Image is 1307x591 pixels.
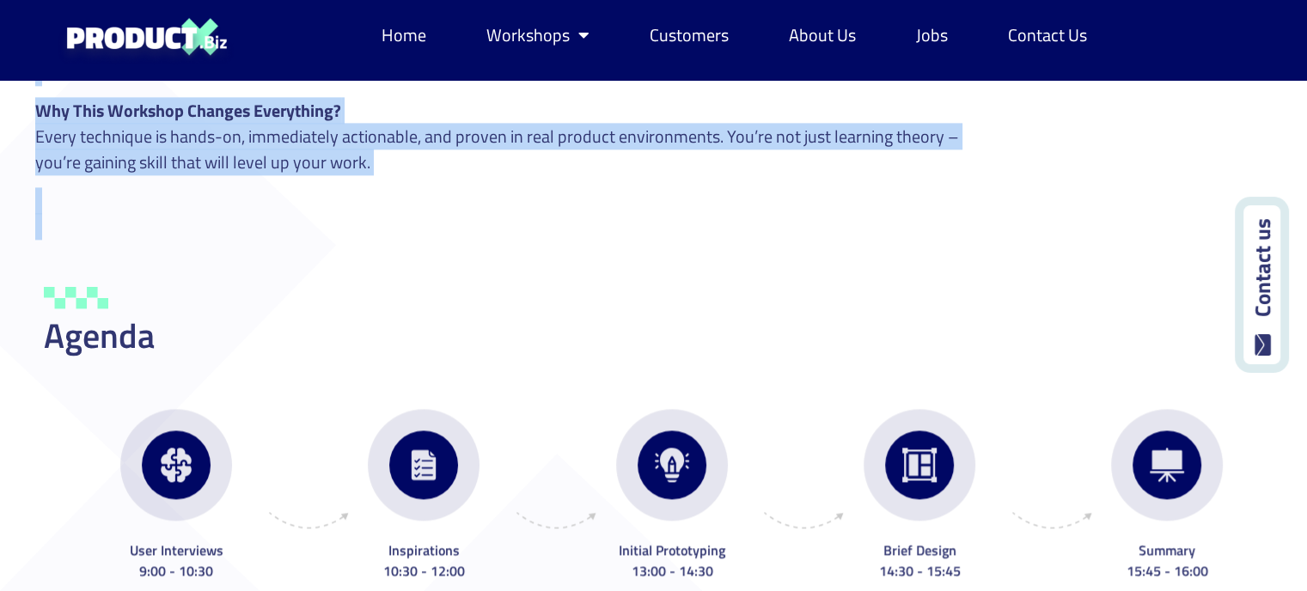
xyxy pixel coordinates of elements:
span: Inspirations 10:30 - 12:00 [383,539,465,581]
span: Brief Design 14:30 - 15:45 [878,539,960,581]
strong: Why This Workshop Changes Everything? [35,97,341,124]
h2: Agenda [44,319,1299,353]
span: Summary 15:45 - 16:00 [1127,539,1208,581]
span: User Interviews 9:00 - 10:30 [130,539,223,581]
span: Initial Prototyping 13:00 - 14:30 [619,539,725,581]
p: Every technique is hands-on, immediately actionable, and proven in real product environments. You... [35,98,992,175]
